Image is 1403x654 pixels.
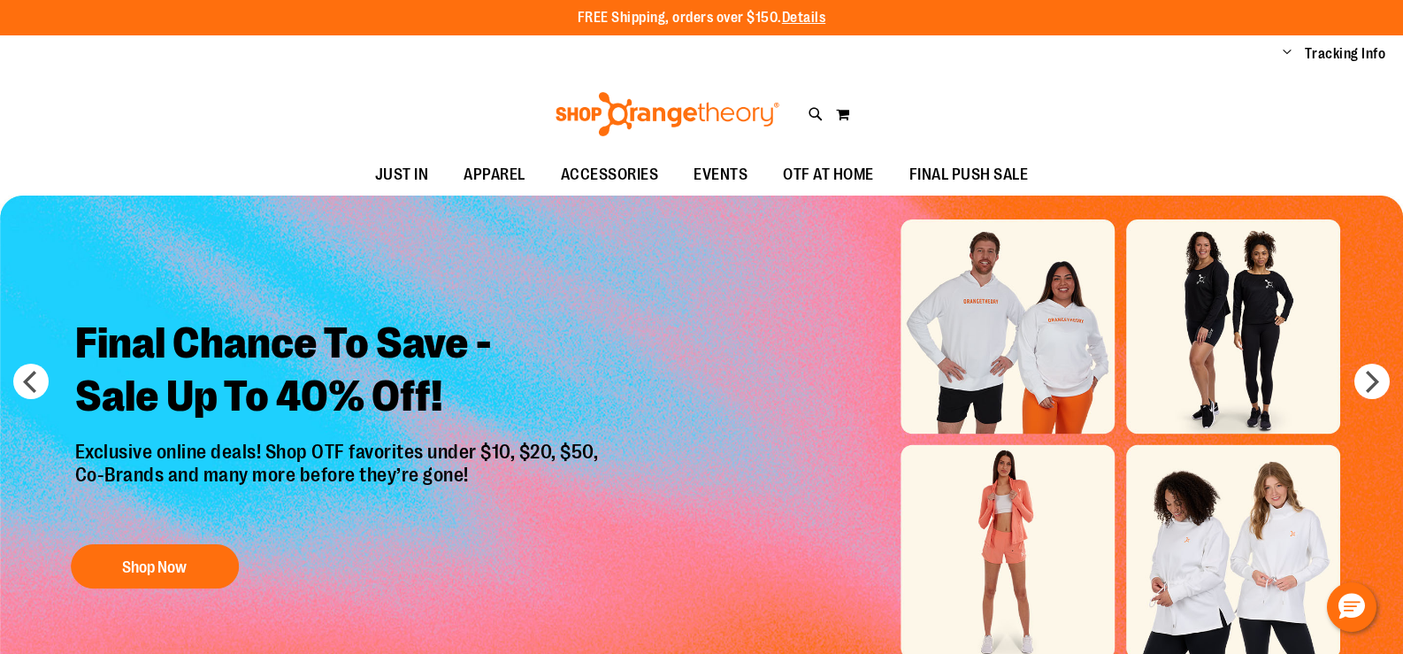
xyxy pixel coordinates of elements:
[1354,364,1390,399] button: next
[1305,44,1386,64] a: Tracking Info
[561,155,659,195] span: ACCESSORIES
[578,8,826,28] p: FREE Shipping, orders over $150.
[446,155,543,196] a: APPAREL
[543,155,677,196] a: ACCESSORIES
[765,155,892,196] a: OTF AT HOME
[1283,45,1292,63] button: Account menu
[783,155,874,195] span: OTF AT HOME
[892,155,1046,196] a: FINAL PUSH SALE
[13,364,49,399] button: prev
[464,155,525,195] span: APPAREL
[909,155,1029,195] span: FINAL PUSH SALE
[782,10,826,26] a: Details
[676,155,765,196] a: EVENTS
[71,545,239,589] button: Shop Now
[694,155,747,195] span: EVENTS
[62,441,617,527] p: Exclusive online deals! Shop OTF favorites under $10, $20, $50, Co-Brands and many more before th...
[357,155,447,196] a: JUST IN
[375,155,429,195] span: JUST IN
[62,304,617,598] a: Final Chance To Save -Sale Up To 40% Off! Exclusive online deals! Shop OTF favorites under $10, $...
[62,304,617,441] h2: Final Chance To Save - Sale Up To 40% Off!
[1327,582,1376,632] button: Hello, have a question? Let’s chat.
[553,92,782,136] img: Shop Orangetheory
